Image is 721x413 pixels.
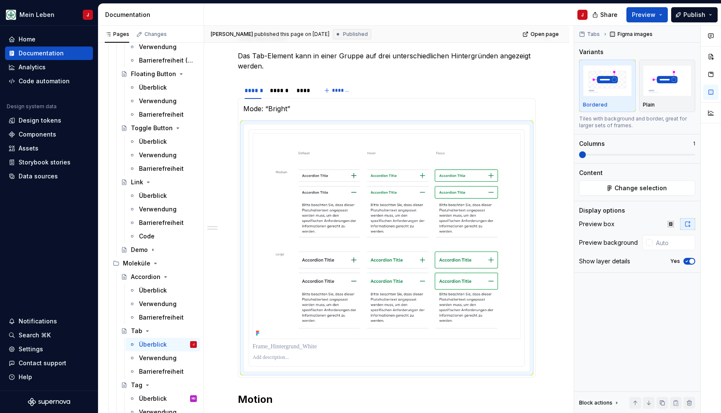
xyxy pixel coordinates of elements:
[600,11,618,19] span: Share
[19,331,51,339] div: Search ⌘K
[125,365,200,378] a: Barrierefreiheit
[211,31,253,38] span: [PERSON_NAME]
[192,394,196,403] div: NG
[579,220,615,228] div: Preview box
[19,49,64,57] div: Documentation
[5,315,93,328] button: Notifications
[131,70,176,78] div: Floating Button
[117,175,200,189] a: Link
[579,139,605,148] div: Columns
[131,246,148,254] div: Demo
[125,148,200,162] a: Verwendung
[144,31,167,38] div: Changes
[5,33,93,46] a: Home
[19,116,61,125] div: Design tokens
[139,300,177,308] div: Verwendung
[643,65,692,96] img: placeholder
[579,238,638,247] div: Preview background
[626,7,668,22] button: Preview
[19,35,35,44] div: Home
[139,340,167,349] div: Überblick
[131,273,161,281] div: Accordion
[139,367,184,376] div: Barrierefreiheit
[139,83,167,92] div: Überblick
[117,270,200,284] a: Accordion
[243,104,530,372] section-item: Bright
[5,356,93,370] button: Contact support
[19,63,46,71] div: Analytics
[125,108,200,121] a: Barrierefreiheit
[139,56,195,65] div: Barrierefreiheit (WIP)
[139,164,184,173] div: Barrierefreiheit
[5,128,93,141] a: Components
[125,351,200,365] a: Verwendung
[139,151,177,159] div: Verwendung
[19,345,43,353] div: Settings
[139,232,155,241] div: Code
[5,46,93,60] a: Documentation
[125,162,200,175] a: Barrierefreiheit
[131,124,173,132] div: Toggle Button
[5,114,93,127] a: Design tokens
[139,219,184,227] div: Barrierefreiheit
[343,31,368,38] span: Published
[19,317,57,325] div: Notifications
[579,181,695,196] button: Change selection
[125,311,200,324] a: Barrierefreiheit
[109,257,200,270] div: Moleküle
[139,205,177,213] div: Verwendung
[19,11,54,19] div: Mein Leben
[577,28,604,40] button: Tabs
[139,286,167,295] div: Überblick
[125,54,200,67] a: Barrierefreiheit (WIP)
[683,11,705,19] span: Publish
[254,31,329,38] div: published this page on [DATE]
[125,40,200,54] a: Verwendung
[193,340,194,349] div: J
[238,51,536,71] p: Das Tab-Element kann in einer Gruppe auf drei unterschiedlichen Hintergründen angezeigt werden.
[139,110,184,119] div: Barrierefreiheit
[139,191,167,200] div: Überblick
[131,327,142,335] div: Tab
[579,257,630,265] div: Show layer details
[105,11,200,19] div: Documentation
[19,172,58,181] div: Data sources
[238,393,536,406] h2: Motion
[131,178,143,186] div: Link
[139,354,177,362] div: Verwendung
[5,342,93,356] a: Settings
[139,137,167,146] div: Überblick
[5,142,93,155] a: Assets
[117,378,200,392] a: Tag
[19,158,71,167] div: Storybook stories
[6,10,16,20] img: df5db9ef-aba0-4771-bf51-9763b7497661.png
[670,258,680,265] label: Yes
[583,65,632,96] img: placeholder
[2,5,96,24] button: Mein LebenJ
[579,60,636,112] button: placeholderBordered
[581,11,584,18] div: J
[19,77,70,85] div: Code automation
[117,324,200,338] a: Tab
[87,11,89,18] div: J
[5,156,93,169] a: Storybook stories
[579,48,604,56] div: Variants
[671,7,718,22] button: Publish
[131,381,142,389] div: Tag
[28,398,70,406] svg: Supernova Logo
[125,189,200,202] a: Überblick
[125,338,200,351] a: ÜberblickJ
[125,230,200,243] a: Code
[243,104,530,114] p: Mode: “Bright”
[125,135,200,148] a: Überblick
[587,31,600,38] span: Tabs
[639,60,696,112] button: placeholderPlain
[117,243,200,257] a: Demo
[588,7,623,22] button: Share
[125,81,200,94] a: Überblick
[125,297,200,311] a: Verwendung
[19,144,38,153] div: Assets
[19,130,56,139] div: Components
[123,259,150,268] div: Moleküle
